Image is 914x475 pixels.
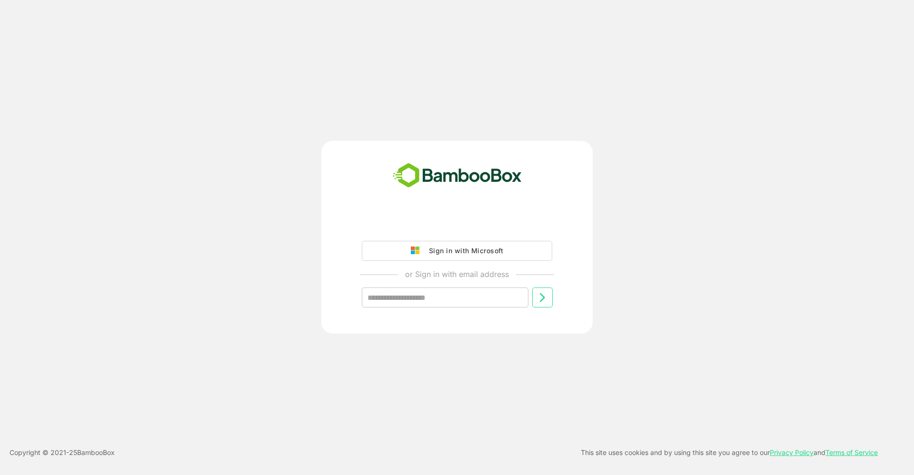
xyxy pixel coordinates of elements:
img: google [411,247,424,255]
p: This site uses cookies and by using this site you agree to our and [581,447,878,458]
a: Terms of Service [825,448,878,456]
p: Copyright © 2021- 25 BambooBox [10,447,115,458]
img: bamboobox [387,160,527,191]
p: or Sign in with email address [405,268,509,280]
button: Sign in with Microsoft [362,241,552,261]
a: Privacy Policy [770,448,814,456]
div: Sign in with Microsoft [424,245,503,257]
